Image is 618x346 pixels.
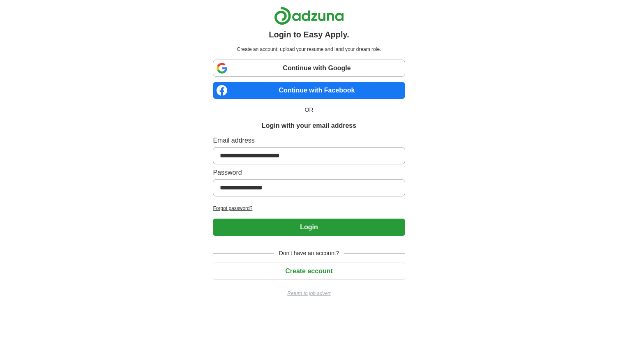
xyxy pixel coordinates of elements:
p: Create an account, upload your resume and land your dream role. [214,46,403,53]
a: Continue with Google [213,60,405,77]
a: Return to job advert [213,290,405,297]
span: Don't have an account? [274,249,344,258]
a: Create account [213,268,405,274]
button: Create account [213,263,405,280]
img: Adzuna logo [274,7,344,25]
h1: Login to Easy Apply. [269,28,349,41]
span: OR [300,106,318,114]
a: Forgot password? [213,205,405,212]
a: Continue with Facebook [213,82,405,99]
label: Email address [213,136,405,145]
h1: Login with your email address [262,121,356,131]
button: Login [213,219,405,236]
label: Password [213,168,405,178]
